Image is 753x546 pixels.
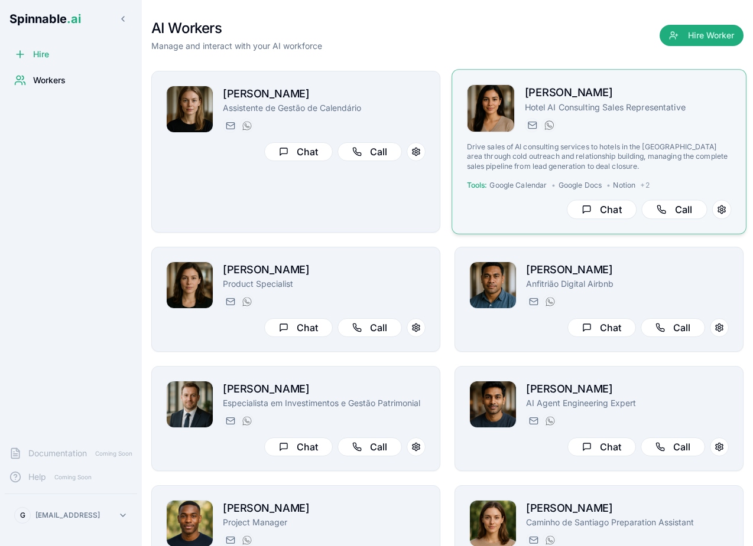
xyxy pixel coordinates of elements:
[337,318,402,337] button: Call
[20,511,25,520] span: G
[489,181,547,190] span: Google Calendar
[567,437,636,456] button: Chat
[223,381,426,397] h2: [PERSON_NAME]
[660,31,744,42] a: Hire Worker
[525,101,732,113] p: Hotel AI Consulting Sales Representative
[567,318,636,337] button: Chat
[526,414,540,428] button: Send email to manuel.mehta@getspinnable.ai
[167,262,213,308] img: Amelia Green
[613,181,635,190] span: Notion
[33,74,66,86] span: Workers
[223,295,237,309] button: Send email to amelia.green@getspinnable.ai
[92,448,136,459] span: Coming Soon
[242,535,252,545] img: WhatsApp
[467,181,488,190] span: Tools:
[223,278,426,290] p: Product Specialist
[223,500,426,516] h2: [PERSON_NAME]
[470,262,516,308] img: João Vai
[223,119,237,133] button: Send email to nina.omar@getspinnable.ai
[9,504,132,527] button: G[EMAIL_ADDRESS]
[33,48,49,60] span: Hire
[264,437,333,456] button: Chat
[660,25,744,46] button: Hire Worker
[242,416,252,426] img: WhatsApp
[239,119,254,133] button: WhatsApp
[264,142,333,161] button: Chat
[35,511,100,520] p: [EMAIL_ADDRESS]
[567,200,637,220] button: Chat
[242,297,252,306] img: WhatsApp
[51,472,95,483] span: Coming Soon
[526,261,729,278] h2: [PERSON_NAME]
[526,381,729,397] h2: [PERSON_NAME]
[223,397,426,409] p: Especialista em Investimentos e Gestão Patrimonial
[468,85,515,132] img: Rita Mansoor
[470,381,516,427] img: Manuel Mehta
[546,535,555,545] img: WhatsApp
[525,118,539,132] button: Send email to rita.mansoor@getspinnable.ai
[559,181,602,190] span: Google Docs
[641,318,705,337] button: Call
[223,86,426,102] h2: [PERSON_NAME]
[67,12,81,26] span: .ai
[526,397,729,409] p: AI Agent Engineering Expert
[640,181,649,190] span: + 2
[543,414,557,428] button: WhatsApp
[606,181,611,190] span: •
[28,447,87,459] span: Documentation
[242,121,252,130] img: WhatsApp
[641,437,705,456] button: Call
[525,84,732,102] h2: [PERSON_NAME]
[151,19,322,38] h1: AI Workers
[167,381,213,427] img: Paul Santos
[167,86,213,132] img: Nina Omar
[526,295,540,309] button: Send email to joao.vai@getspinnable.ai
[337,142,402,161] button: Call
[526,500,729,516] h2: [PERSON_NAME]
[223,102,426,114] p: Assistente de Gestão de Calendário
[543,295,557,309] button: WhatsApp
[264,318,333,337] button: Chat
[544,120,554,130] img: WhatsApp
[541,118,556,132] button: WhatsApp
[546,297,555,306] img: WhatsApp
[641,200,707,220] button: Call
[223,261,426,278] h2: [PERSON_NAME]
[239,414,254,428] button: WhatsApp
[28,471,46,483] span: Help
[526,278,729,290] p: Anfitrião Digital Airbnb
[467,142,732,171] p: Drive sales of AI consulting services to hotels in the [GEOGRAPHIC_DATA] area through cold outrea...
[337,437,402,456] button: Call
[551,181,556,190] span: •
[546,416,555,426] img: WhatsApp
[526,516,729,528] p: Caminho de Santiago Preparation Assistant
[151,40,322,52] p: Manage and interact with your AI workforce
[223,516,426,528] p: Project Manager
[239,295,254,309] button: WhatsApp
[223,414,237,428] button: Send email to paul.santos@getspinnable.ai
[9,12,81,26] span: Spinnable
